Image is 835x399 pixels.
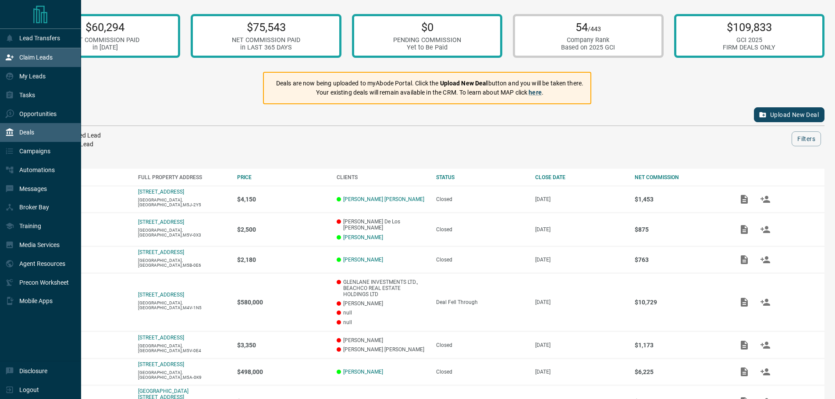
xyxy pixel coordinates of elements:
p: [DATE] [535,257,626,263]
strong: Upload New Deal [440,80,488,87]
p: [GEOGRAPHIC_DATA],[GEOGRAPHIC_DATA],M5J-2Y5 [138,198,229,207]
span: Match Clients [755,369,776,375]
p: [GEOGRAPHIC_DATA],[GEOGRAPHIC_DATA],M5V-0E4 [138,343,229,353]
p: [DATE] [535,226,626,233]
span: Match Clients [755,226,776,232]
button: Upload New Deal [754,107,824,122]
a: [STREET_ADDRESS] [138,219,184,225]
p: [DATE] [535,196,626,202]
p: $875 [635,226,725,233]
p: [PERSON_NAME] [337,300,427,307]
span: Match Clients [755,299,776,305]
div: Closed [436,369,527,375]
div: in [DATE] [71,44,139,51]
button: Filters [792,131,821,146]
p: Lease - Co-Op [39,226,129,233]
p: GLENLANE INVESTMENTS LTD., BEACHCO REAL ESTATE HOLDINGS LTD [337,279,427,297]
p: [DATE] [535,342,626,348]
div: Closed [436,226,527,233]
span: Add / View Documents [734,226,755,232]
a: [PERSON_NAME] [PERSON_NAME] [343,196,424,202]
p: [GEOGRAPHIC_DATA],[GEOGRAPHIC_DATA],M5A-0K9 [138,370,229,380]
a: [STREET_ADDRESS] [138,249,184,255]
p: [DATE] [535,299,626,305]
a: [STREET_ADDRESS] [138,189,184,195]
div: CLIENTS [337,174,427,180]
p: $763 [635,256,725,263]
div: DEAL TYPE [39,174,129,180]
p: $1,453 [635,196,725,203]
p: $0 [393,21,461,34]
p: [GEOGRAPHIC_DATA],[GEOGRAPHIC_DATA],M4V-1N5 [138,300,229,310]
p: Your existing deals will remain available in the CRM. To learn about MAP click . [276,88,583,97]
div: NET COMMISSION PAID [71,36,139,44]
p: Deals are now being uploaded to myAbode Portal. Click the button and you will be taken there. [276,79,583,88]
p: $2,500 [237,226,328,233]
p: [GEOGRAPHIC_DATA],[GEOGRAPHIC_DATA],M5B-0E6 [138,258,229,268]
p: $109,833 [723,21,775,34]
p: [GEOGRAPHIC_DATA],[GEOGRAPHIC_DATA],M5V-0X3 [138,228,229,237]
a: here [529,89,542,96]
div: Closed [436,257,527,263]
p: $4,150 [237,196,328,203]
p: $1,173 [635,342,725,349]
p: 54 [561,21,615,34]
div: Closed [436,196,527,202]
p: [PERSON_NAME] [PERSON_NAME] [337,346,427,353]
a: [PERSON_NAME] [343,369,383,375]
div: Closed [436,342,527,348]
p: Lease - Co-Op [39,196,129,202]
p: $10,729 [635,299,725,306]
p: [PERSON_NAME] De Los [PERSON_NAME] [337,219,427,231]
p: $3,350 [237,342,328,349]
a: [STREET_ADDRESS] [138,335,184,341]
span: Add / View Documents [734,196,755,202]
a: [STREET_ADDRESS] [138,292,184,298]
p: $6,225 [635,368,725,375]
span: Add / View Documents [734,369,755,375]
a: [STREET_ADDRESS] [138,361,184,367]
div: NET COMMISSION [635,174,725,180]
div: PENDING COMMISSION [393,36,461,44]
span: Add / View Documents [734,256,755,262]
div: Deal Fell Through [436,299,527,305]
div: Yet to Be Paid [393,44,461,51]
div: CLOSE DATE [535,174,626,180]
p: Lease - Co-Op [39,342,129,348]
div: STATUS [436,174,527,180]
span: Add / View Documents [734,342,755,348]
div: FIRM DEALS ONLY [723,44,775,51]
p: [DATE] [535,369,626,375]
span: Match Clients [755,342,776,348]
p: Purchase - Co-Op [39,369,129,375]
p: null [337,319,427,325]
p: $498,000 [237,368,328,375]
div: FULL PROPERTY ADDRESS [138,174,229,180]
div: PRICE [237,174,328,180]
div: NET COMMISSION PAID [232,36,300,44]
span: /443 [588,25,601,33]
span: Add / View Documents [734,299,755,305]
p: $60,294 [71,21,139,34]
div: in LAST 365 DAYS [232,44,300,51]
p: null [337,310,427,316]
p: Lease - Co-Op [39,257,129,263]
a: [PERSON_NAME] [343,257,383,263]
div: Company Rank [561,36,615,44]
div: Based on 2025 GCI [561,44,615,51]
span: Match Clients [755,256,776,262]
p: Purchase - Listing [39,299,129,305]
span: Match Clients [755,196,776,202]
p: [PERSON_NAME] [337,337,427,343]
p: $580,000 [237,299,328,306]
p: $75,543 [232,21,300,34]
a: [PERSON_NAME] [343,234,383,240]
div: GCI 2025 [723,36,775,44]
p: $2,180 [237,256,328,263]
